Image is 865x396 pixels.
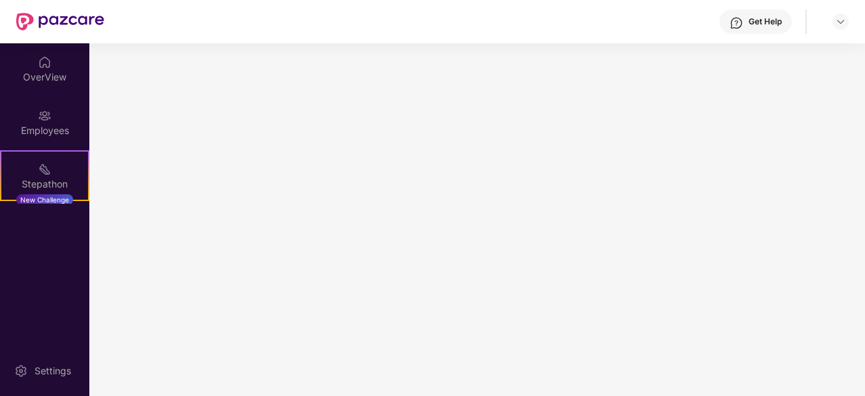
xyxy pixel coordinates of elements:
[30,364,75,378] div: Settings
[749,16,782,27] div: Get Help
[38,162,51,176] img: svg+xml;base64,PHN2ZyB4bWxucz0iaHR0cDovL3d3dy53My5vcmcvMjAwMC9zdmciIHdpZHRoPSIyMSIgaGVpZ2h0PSIyMC...
[16,13,104,30] img: New Pazcare Logo
[14,364,28,378] img: svg+xml;base64,PHN2ZyBpZD0iU2V0dGluZy0yMHgyMCIgeG1sbnM9Imh0dHA6Ly93d3cudzMub3JnLzIwMDAvc3ZnIiB3aW...
[1,177,88,191] div: Stepathon
[16,194,73,205] div: New Challenge
[38,56,51,69] img: svg+xml;base64,PHN2ZyBpZD0iSG9tZSIgeG1sbnM9Imh0dHA6Ly93d3cudzMub3JnLzIwMDAvc3ZnIiB3aWR0aD0iMjAiIG...
[835,16,846,27] img: svg+xml;base64,PHN2ZyBpZD0iRHJvcGRvd24tMzJ4MzIiIHhtbG5zPSJodHRwOi8vd3d3LnczLm9yZy8yMDAwL3N2ZyIgd2...
[730,16,743,30] img: svg+xml;base64,PHN2ZyBpZD0iSGVscC0zMngzMiIgeG1sbnM9Imh0dHA6Ly93d3cudzMub3JnLzIwMDAvc3ZnIiB3aWR0aD...
[38,109,51,123] img: svg+xml;base64,PHN2ZyBpZD0iRW1wbG95ZWVzIiB4bWxucz0iaHR0cDovL3d3dy53My5vcmcvMjAwMC9zdmciIHdpZHRoPS...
